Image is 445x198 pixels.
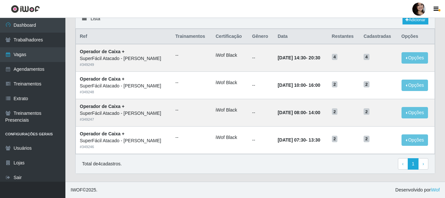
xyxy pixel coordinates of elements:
[80,104,125,109] strong: Operador de Caixa +
[216,52,245,59] li: iWof Black
[76,11,435,29] div: Lista
[248,126,274,154] td: --
[395,187,440,193] span: Desenvolvido por
[309,110,320,115] time: 14:00
[360,29,398,44] th: Cadastradas
[364,108,369,115] span: 2
[80,49,125,54] strong: Operador de Caixa +
[216,107,245,114] li: iWof Black
[309,55,320,60] time: 20:30
[431,187,440,192] a: iWof
[80,89,167,95] div: # 349248
[278,55,320,60] strong: -
[248,44,274,71] td: --
[248,99,274,126] td: --
[402,15,428,24] a: Adicionar
[248,29,274,44] th: Gênero
[80,144,167,150] div: # 349246
[80,76,125,82] strong: Operador de Caixa +
[80,62,167,68] div: # 349249
[11,5,40,13] img: CoreUI Logo
[398,158,408,170] a: Previous
[80,131,125,136] strong: Operador de Caixa +
[364,81,369,88] span: 2
[216,134,245,141] li: iWof Black
[80,137,167,144] div: SuperFácil Atacado - [PERSON_NAME]
[248,72,274,99] td: --
[309,137,320,143] time: 13:30
[76,29,172,44] th: Ref
[171,29,212,44] th: Trainamentos
[332,108,338,115] span: 2
[175,134,208,141] ul: --
[364,136,369,142] span: 2
[278,110,306,115] time: [DATE] 08:00
[175,52,208,59] ul: --
[364,54,369,60] span: 4
[80,83,167,89] div: SuperFácil Atacado - [PERSON_NAME]
[175,79,208,86] ul: --
[332,54,338,60] span: 4
[398,158,428,170] nav: pagination
[80,55,167,62] div: SuperFácil Atacado - [PERSON_NAME]
[80,110,167,117] div: SuperFácil Atacado - [PERSON_NAME]
[398,29,435,44] th: Opções
[422,161,424,166] span: ›
[71,187,83,192] span: IWOF
[332,136,338,142] span: 2
[216,79,245,86] li: iWof Black
[328,29,360,44] th: Restantes
[402,161,404,166] span: ‹
[402,80,428,91] button: Opções
[82,160,122,167] p: Total de 4 cadastros.
[71,187,97,193] span: © 2025 .
[212,29,248,44] th: Certificação
[278,110,320,115] strong: -
[332,81,338,88] span: 2
[402,52,428,64] button: Opções
[175,107,208,114] ul: --
[278,137,306,143] time: [DATE] 07:30
[402,107,428,118] button: Opções
[278,55,306,60] time: [DATE] 14:30
[278,83,306,88] time: [DATE] 10:00
[408,158,419,170] a: 1
[80,117,167,122] div: # 349247
[402,134,428,146] button: Opções
[278,83,320,88] strong: -
[278,137,320,143] strong: -
[309,83,320,88] time: 16:00
[418,158,428,170] a: Next
[274,29,328,44] th: Data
